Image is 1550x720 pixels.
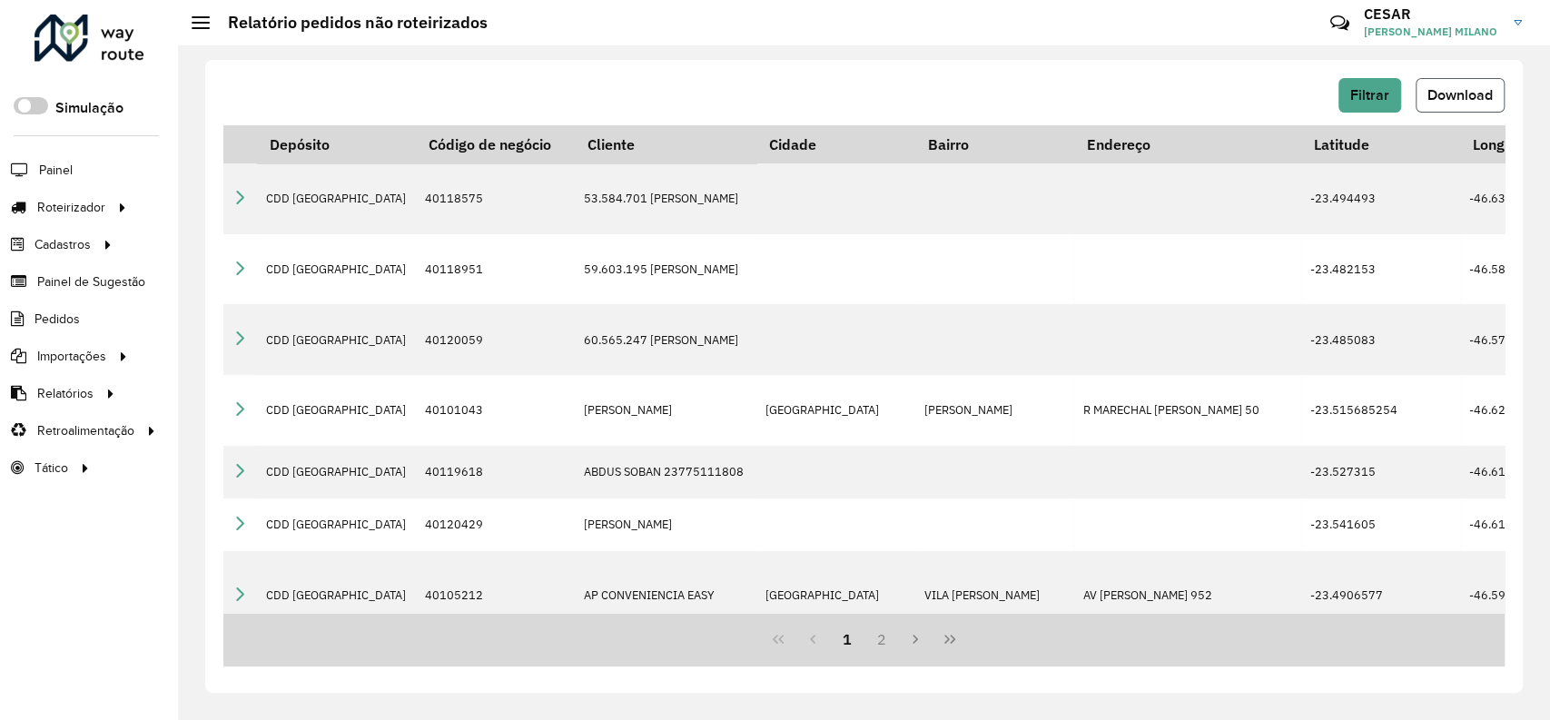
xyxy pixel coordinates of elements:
[257,304,416,375] td: CDD [GEOGRAPHIC_DATA]
[1301,498,1460,551] td: -23.541605
[35,235,91,254] span: Cadastros
[1301,446,1460,498] td: -23.527315
[756,375,915,446] td: [GEOGRAPHIC_DATA]
[210,13,488,33] h2: Relatório pedidos não roteirizados
[1301,304,1460,375] td: -23.485083
[257,551,416,639] td: CDD [GEOGRAPHIC_DATA]
[933,622,967,656] button: Last Page
[575,498,756,551] td: [PERSON_NAME]
[55,97,123,119] label: Simulação
[416,498,575,551] td: 40120429
[1301,234,1460,305] td: -23.482153
[575,234,756,305] td: 59.603.195 [PERSON_NAME]
[1074,551,1301,639] td: AV [PERSON_NAME] 952
[1350,87,1389,103] span: Filtrar
[575,304,756,375] td: 60.565.247 [PERSON_NAME]
[756,551,915,639] td: [GEOGRAPHIC_DATA]
[575,446,756,498] td: ABDUS SOBAN 23775111808
[830,622,864,656] button: 1
[1301,551,1460,639] td: -23.4906577
[416,234,575,305] td: 40118951
[575,551,756,639] td: AP CONVENIENCIA EASY
[915,125,1074,163] th: Bairro
[575,375,756,446] td: [PERSON_NAME]
[35,459,68,478] span: Tático
[1427,87,1493,103] span: Download
[416,304,575,375] td: 40120059
[416,163,575,234] td: 40118575
[416,551,575,639] td: 40105212
[1338,78,1401,113] button: Filtrar
[1320,4,1359,43] a: Contato Rápido
[1364,5,1500,23] h3: CESAR
[35,310,80,329] span: Pedidos
[37,421,134,440] span: Retroalimentação
[1074,375,1301,446] td: R MARECHAL [PERSON_NAME] 50
[257,234,416,305] td: CDD [GEOGRAPHIC_DATA]
[257,125,416,163] th: Depósito
[915,551,1074,639] td: VILA [PERSON_NAME]
[1364,24,1500,40] span: [PERSON_NAME] MILANO
[416,446,575,498] td: 40119618
[575,163,756,234] td: 53.584.701 [PERSON_NAME]
[915,375,1074,446] td: [PERSON_NAME]
[1301,375,1460,446] td: -23.515685254
[1301,163,1460,234] td: -23.494493
[756,125,915,163] th: Cidade
[37,347,106,366] span: Importações
[257,446,416,498] td: CDD [GEOGRAPHIC_DATA]
[416,375,575,446] td: 40101043
[39,161,73,180] span: Painel
[257,498,416,551] td: CDD [GEOGRAPHIC_DATA]
[257,375,416,446] td: CDD [GEOGRAPHIC_DATA]
[1074,125,1301,163] th: Endereço
[257,163,416,234] td: CDD [GEOGRAPHIC_DATA]
[898,622,933,656] button: Next Page
[37,198,105,217] span: Roteirizador
[37,384,94,403] span: Relatórios
[1416,78,1505,113] button: Download
[1301,125,1460,163] th: Latitude
[575,125,756,163] th: Cliente
[37,272,145,291] span: Painel de Sugestão
[864,622,899,656] button: 2
[416,125,575,163] th: Código de negócio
